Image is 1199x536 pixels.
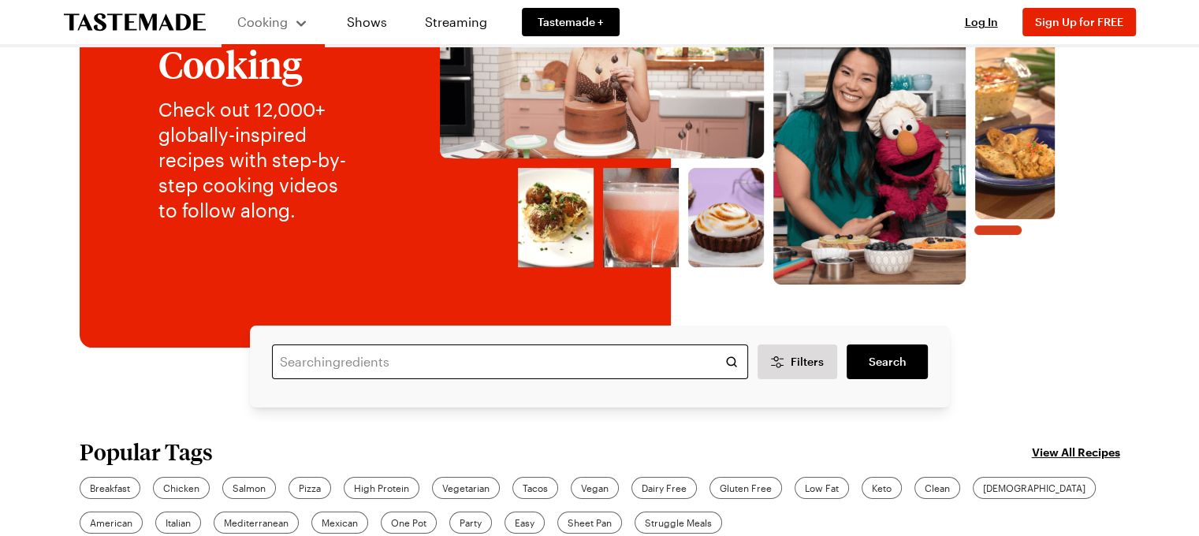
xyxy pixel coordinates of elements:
[758,344,838,379] button: Desktop filters
[222,477,276,499] a: Salmon
[311,512,368,534] a: Mexican
[515,516,534,530] span: Easy
[538,14,604,30] span: Tastemade +
[512,477,558,499] a: Tacos
[581,481,609,495] span: Vegan
[460,516,482,530] span: Party
[391,516,426,530] span: One Pot
[973,477,1096,499] a: [DEMOGRAPHIC_DATA]
[795,477,849,499] a: Low Fat
[1022,8,1136,36] button: Sign Up for FREE
[522,8,620,36] a: Tastemade +
[925,481,950,495] span: Clean
[90,481,130,495] span: Breakfast
[709,477,782,499] a: Gluten Free
[790,354,823,370] span: Filters
[158,97,359,223] p: Check out 12,000+ globally-inspired recipes with step-by-step cooking videos to follow along.
[299,481,321,495] span: Pizza
[214,512,299,534] a: Mediterranean
[289,477,331,499] a: Pizza
[862,477,902,499] a: Keto
[847,344,927,379] a: filters
[322,516,358,530] span: Mexican
[571,477,619,499] a: Vegan
[449,512,492,534] a: Party
[568,516,612,530] span: Sheet Pan
[224,516,289,530] span: Mediterranean
[557,512,622,534] a: Sheet Pan
[166,516,191,530] span: Italian
[237,6,309,38] button: Cooking
[237,14,288,29] span: Cooking
[158,43,359,84] h1: Cooking
[64,13,206,32] a: To Tastemade Home Page
[642,481,687,495] span: Dairy Free
[505,512,545,534] a: Easy
[344,477,419,499] a: High Protein
[233,481,266,495] span: Salmon
[645,516,712,530] span: Struggle Meals
[153,477,210,499] a: Chicken
[635,512,722,534] a: Struggle Meals
[80,477,140,499] a: Breakfast
[523,481,548,495] span: Tacos
[1035,15,1123,28] span: Sign Up for FREE
[868,354,906,370] span: Search
[805,481,839,495] span: Low Fat
[1032,443,1120,460] a: View All Recipes
[720,481,772,495] span: Gluten Free
[872,481,892,495] span: Keto
[354,481,409,495] span: High Protein
[155,512,201,534] a: Italian
[90,516,132,530] span: American
[80,439,213,464] h2: Popular Tags
[631,477,697,499] a: Dairy Free
[914,477,960,499] a: Clean
[432,477,500,499] a: Vegetarian
[381,512,437,534] a: One Pot
[950,14,1013,30] button: Log In
[442,481,490,495] span: Vegetarian
[965,15,998,28] span: Log In
[983,481,1085,495] span: [DEMOGRAPHIC_DATA]
[163,481,199,495] span: Chicken
[80,512,143,534] a: American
